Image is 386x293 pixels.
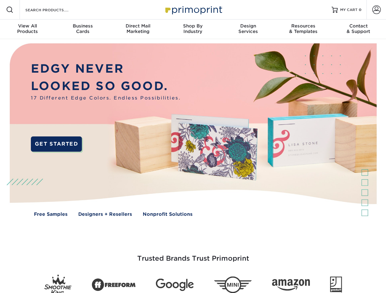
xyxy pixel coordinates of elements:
div: Industry [165,23,220,34]
img: Primoprint [163,3,224,16]
img: Goodwill [330,277,342,293]
img: Google [156,279,194,291]
a: Nonprofit Solutions [143,211,193,218]
span: 0 [359,8,362,12]
input: SEARCH PRODUCTS..... [25,6,84,13]
p: EDGY NEVER [31,60,181,78]
div: Cards [55,23,110,34]
span: 17 Different Edge Colors. Endless Possibilities. [31,95,181,102]
a: BusinessCards [55,20,110,39]
a: Free Samples [34,211,68,218]
div: & Templates [276,23,331,34]
a: GET STARTED [31,136,82,152]
span: Resources [276,23,331,29]
h3: Trusted Brands Trust Primoprint [14,240,372,270]
span: Design [221,23,276,29]
div: & Support [331,23,386,34]
span: Direct Mail [110,23,165,29]
a: Shop ByIndustry [165,20,220,39]
a: Direct MailMarketing [110,20,165,39]
span: Business [55,23,110,29]
span: MY CART [340,7,358,13]
img: Amazon [272,279,310,291]
div: Marketing [110,23,165,34]
a: DesignServices [221,20,276,39]
a: Resources& Templates [276,20,331,39]
a: Contact& Support [331,20,386,39]
span: Contact [331,23,386,29]
div: Services [221,23,276,34]
p: LOOKED SO GOOD. [31,78,181,95]
span: Shop By [165,23,220,29]
a: Designers + Resellers [78,211,132,218]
